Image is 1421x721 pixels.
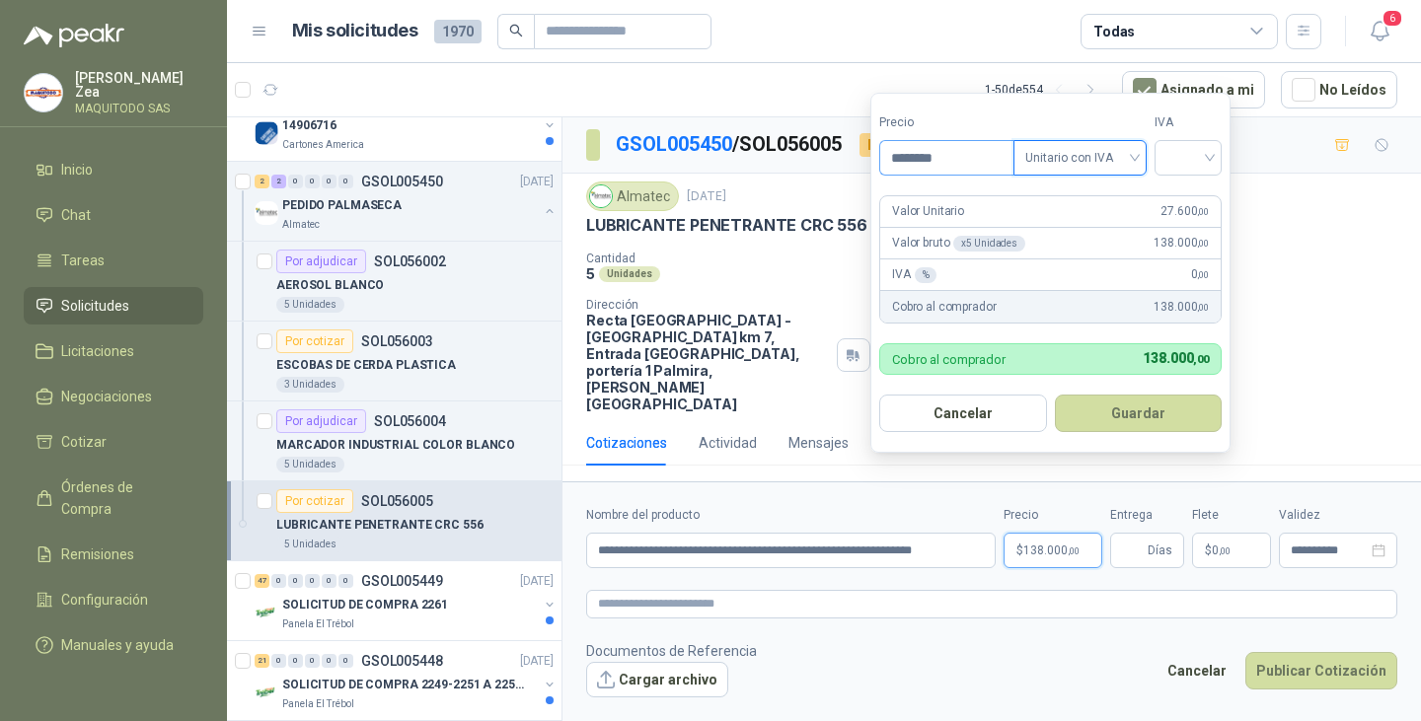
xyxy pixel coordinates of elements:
[860,133,950,157] div: Por cotizar
[915,267,937,283] div: %
[282,217,320,233] p: Almatec
[61,589,148,611] span: Configuración
[61,634,174,656] span: Manuales y ayuda
[1004,533,1102,568] p: $138.000,00
[599,266,660,282] div: Unidades
[1212,544,1231,556] span: 0
[255,649,558,712] a: 21 0 0 0 0 0 GSOL005448[DATE] Company LogoSOLICITUD DE COMPRA 2249-2251 A 2256-2258 Y 2262Panela ...
[1154,298,1209,317] span: 138.000
[255,201,278,225] img: Company Logo
[1193,353,1209,366] span: ,00
[61,340,134,362] span: Licitaciones
[1192,506,1271,525] label: Flete
[282,676,528,694] p: SOLICITUD DE COMPRA 2249-2251 A 2256-2258 Y 2262
[1205,544,1212,556] span: $
[1143,350,1209,366] span: 138.000
[276,356,456,375] p: ESCOBAS DE CERDA PLASTICA
[61,295,129,317] span: Solicitudes
[271,574,286,588] div: 0
[24,581,203,618] a: Configuración
[788,432,849,454] div: Mensajes
[586,662,728,697] button: Cargar archivo
[590,185,612,207] img: Company Logo
[520,173,554,191] p: [DATE]
[1148,534,1172,567] span: Días
[586,312,829,412] p: Recta [GEOGRAPHIC_DATA] - [GEOGRAPHIC_DATA] km 7, Entrada [GEOGRAPHIC_DATA], portería 1 Palmira ,...
[434,20,482,43] span: 1970
[1191,265,1209,284] span: 0
[288,175,303,188] div: 0
[61,159,93,180] span: Inicio
[892,298,996,317] p: Cobro al comprador
[361,494,433,508] p: SOL056005
[586,252,870,265] p: Cantidad
[1192,533,1271,568] p: $ 0,00
[953,236,1025,252] div: x 5 Unidades
[586,506,996,525] label: Nombre del producto
[361,654,443,668] p: GSOL005448
[616,132,732,156] a: GSOL005450
[879,395,1047,432] button: Cancelar
[276,489,353,513] div: Por cotizar
[1025,143,1135,173] span: Unitario con IVA
[61,204,91,226] span: Chat
[282,616,354,632] p: Panela El Trébol
[276,457,344,472] div: 5 Unidades
[24,423,203,461] a: Cotizar
[61,476,185,520] span: Órdenes de Compra
[361,574,443,588] p: GSOL005449
[586,265,595,282] p: 5
[227,401,561,481] a: Por adjudicarSOL056004MARCADOR INDUSTRIAL COLOR BLANCO5 Unidades
[1197,206,1209,217] span: ,00
[282,137,364,153] p: Cartones America
[276,409,366,433] div: Por adjudicar
[288,654,303,668] div: 0
[24,332,203,370] a: Licitaciones
[374,254,446,268] p: SOL056002
[586,432,667,454] div: Cotizaciones
[227,481,561,561] a: Por cotizarSOL056005LUBRICANTE PENETRANTE CRC 5565 Unidades
[616,129,844,160] p: / SOL056005
[255,569,558,632] a: 47 0 0 0 0 0 GSOL005449[DATE] Company LogoSOLICITUD DE COMPRA 2261Panela El Trébol
[1154,234,1209,252] span: 138.000
[282,596,448,614] p: SOLICITUD DE COMPRA 2261
[24,24,124,47] img: Logo peakr
[1093,21,1135,42] div: Todas
[374,414,446,428] p: SOL056004
[282,696,354,712] p: Panela El Trébol
[75,103,203,114] p: MAQUITODO SAS
[288,574,303,588] div: 0
[985,74,1106,106] div: 1 - 50 de 554
[1068,545,1080,556] span: ,00
[892,353,1006,366] p: Cobro al comprador
[75,71,203,99] p: [PERSON_NAME] Zea
[1219,545,1231,556] span: ,00
[255,681,278,704] img: Company Logo
[24,242,203,279] a: Tareas
[24,196,203,234] a: Chat
[1382,9,1403,28] span: 6
[1004,506,1102,525] label: Precio
[1362,14,1397,49] button: 6
[255,90,558,153] a: 2 0 0 0 0 0 GSOL005454[DATE] Company Logo14906716Cartones America
[1197,269,1209,280] span: ,00
[322,654,337,668] div: 0
[1281,71,1397,108] button: No Leídos
[255,601,278,624] img: Company Logo
[24,536,203,573] a: Remisiones
[24,287,203,324] a: Solicitudes
[586,640,757,662] p: Documentos de Referencia
[305,574,320,588] div: 0
[361,334,433,348] p: SOL056003
[276,516,484,535] p: LUBRICANTE PENETRANTE CRC 556
[1197,238,1209,249] span: ,00
[276,329,353,353] div: Por cotizar
[586,181,679,211] div: Almatec
[276,537,344,552] div: 5 Unidades
[305,175,320,188] div: 0
[338,574,353,588] div: 0
[1110,506,1184,525] label: Entrega
[1023,544,1080,556] span: 138.000
[24,378,203,415] a: Negociaciones
[61,386,152,407] span: Negociaciones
